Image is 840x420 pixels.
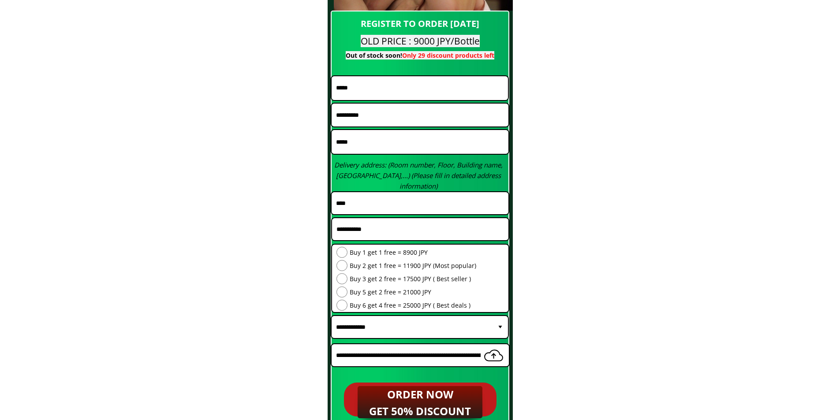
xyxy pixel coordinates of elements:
[350,301,476,310] span: Buy 6 get 4 free = 25000 JPY ( Best deals )
[350,248,476,257] span: Buy 1 get 1 free = 8900 JPY
[350,287,476,297] span: Buy 5 get 2 free = 21000 JPY
[364,386,476,420] h2: ORDER NOW GET 50% DISCOUNT
[350,261,476,271] span: Buy 2 get 1 free = 11900 JPY (Most popular)
[331,17,510,31] div: REGISTER TO ORDER [DATE]
[350,274,476,284] span: Buy 3 get 2 free = 17500 JPY ( Best seller )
